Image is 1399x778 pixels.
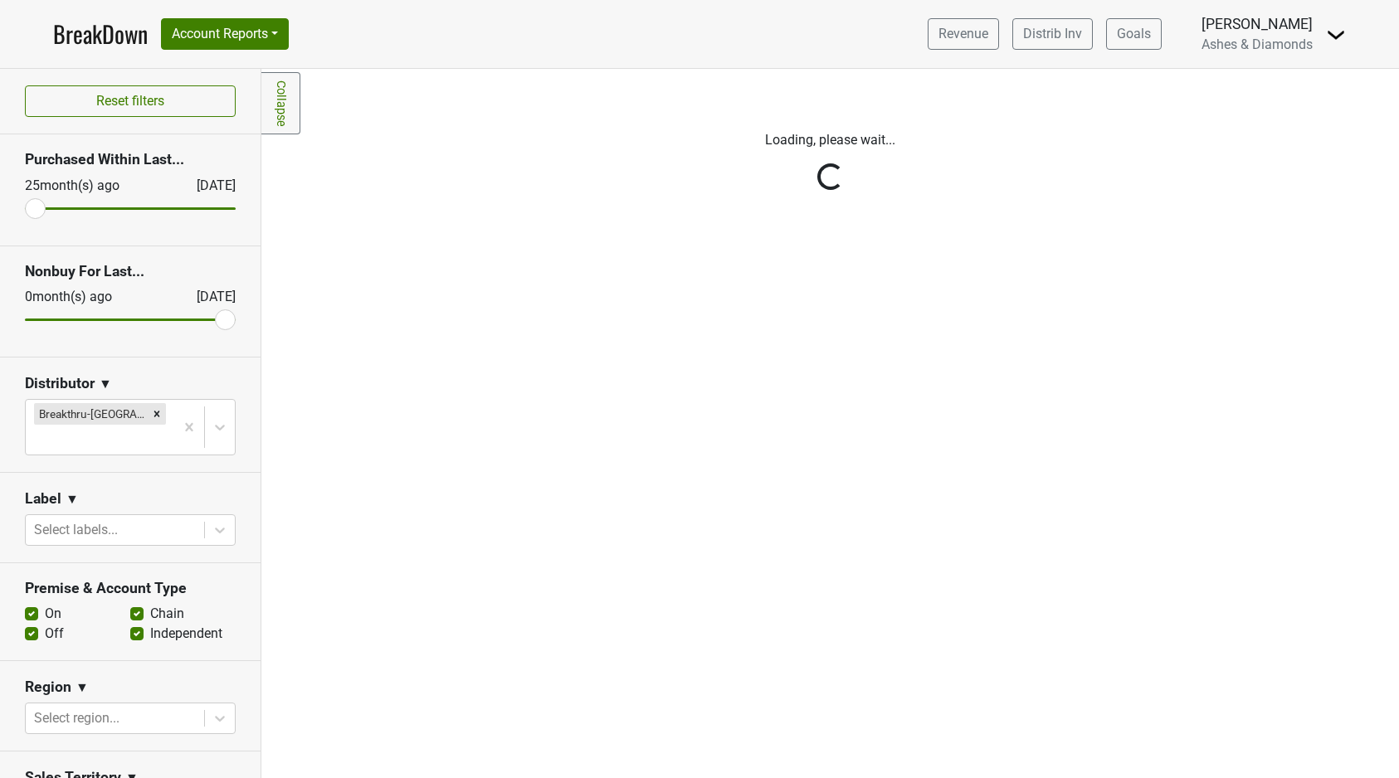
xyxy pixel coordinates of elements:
button: Account Reports [161,18,289,50]
a: BreakDown [53,17,148,51]
p: Loading, please wait... [370,130,1291,150]
div: [PERSON_NAME] [1202,13,1313,35]
a: Revenue [928,18,999,50]
a: Goals [1106,18,1162,50]
a: Collapse [261,72,300,134]
span: Ashes & Diamonds [1202,36,1313,52]
a: Distrib Inv [1012,18,1093,50]
img: Dropdown Menu [1326,25,1346,45]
